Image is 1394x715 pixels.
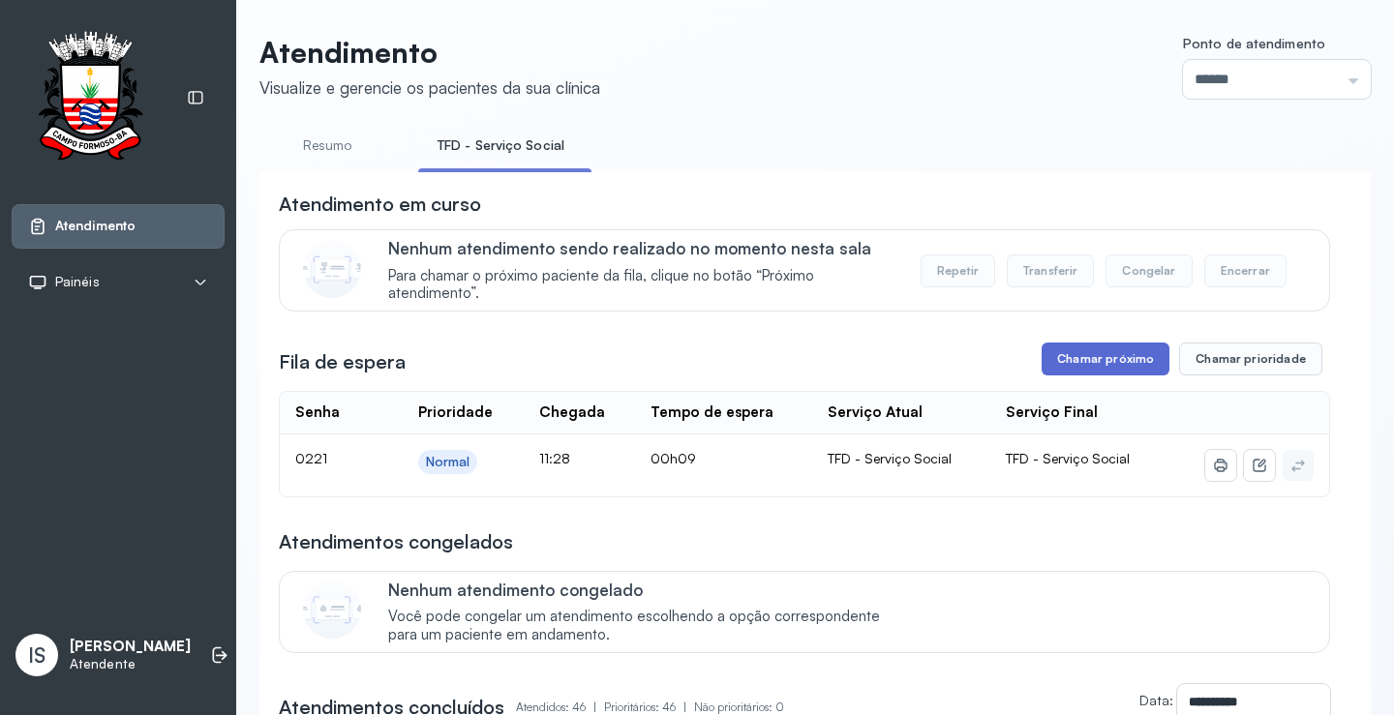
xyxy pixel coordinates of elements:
[539,450,570,466] span: 11:28
[28,217,208,236] a: Atendimento
[303,581,361,639] img: Imagem de CalloutCard
[55,218,136,234] span: Atendimento
[1179,343,1322,375] button: Chamar prioridade
[295,403,340,422] div: Senha
[539,403,605,422] div: Chegada
[828,403,923,422] div: Serviço Atual
[388,267,900,304] span: Para chamar o próximo paciente da fila, clique no botão “Próximo atendimento”.
[651,450,696,466] span: 00h09
[593,700,596,714] span: |
[1006,403,1098,422] div: Serviço Final
[921,254,995,287] button: Repetir
[426,454,470,470] div: Normal
[279,191,481,218] h3: Atendimento em curso
[388,238,900,258] p: Nenhum atendimento sendo realizado no momento nesta sala
[388,608,900,644] span: Você pode congelar um atendimento escolhendo a opção correspondente para um paciente em andamento.
[295,450,327,466] span: 0221
[683,700,686,714] span: |
[1204,254,1287,287] button: Encerrar
[303,240,361,298] img: Imagem de CalloutCard
[70,638,191,656] p: [PERSON_NAME]
[651,403,773,422] div: Tempo de espera
[55,274,100,290] span: Painéis
[828,450,975,467] div: TFD - Serviço Social
[388,580,900,600] p: Nenhum atendimento congelado
[259,130,395,162] a: Resumo
[259,77,600,98] div: Visualize e gerencie os pacientes da sua clínica
[1042,343,1169,375] button: Chamar próximo
[279,528,513,555] h3: Atendimentos congelados
[20,31,160,165] img: Logotipo do estabelecimento
[418,130,584,162] a: TFD - Serviço Social
[1006,450,1130,466] span: TFD - Serviço Social
[1183,35,1325,51] span: Ponto de atendimento
[1139,692,1173,708] label: Data:
[259,35,600,70] p: Atendimento
[70,656,191,672] p: Atendente
[418,403,493,422] div: Prioridade
[279,348,406,375] h3: Fila de espera
[1106,254,1192,287] button: Congelar
[1007,254,1095,287] button: Transferir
